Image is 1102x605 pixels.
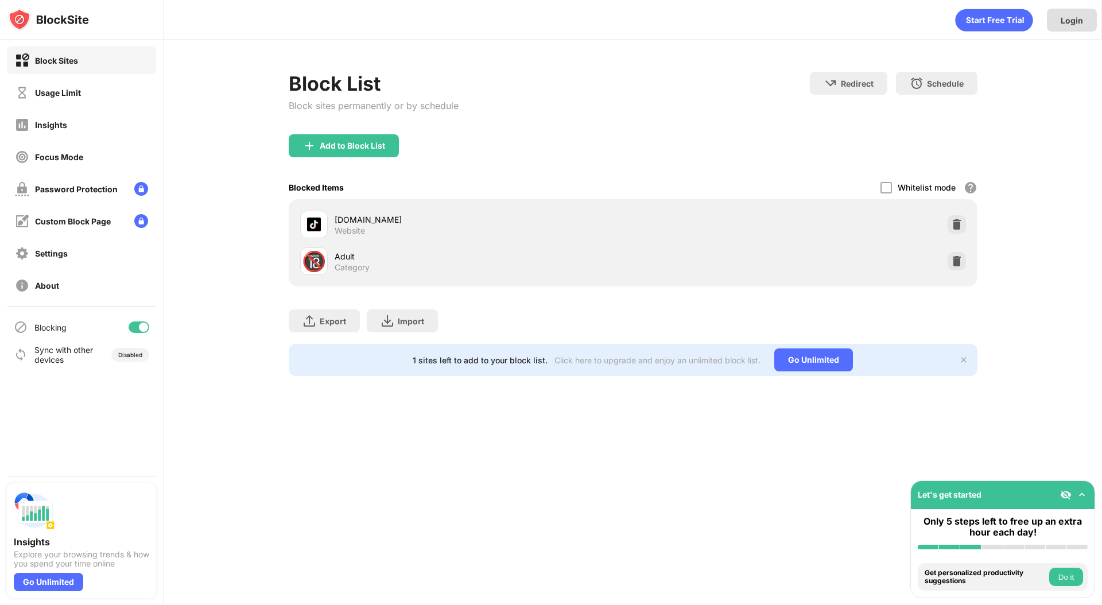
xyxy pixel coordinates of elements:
div: Explore your browsing trends & how you spend your time online [14,550,149,568]
div: Insights [14,536,149,548]
div: Only 5 steps left to free up an extra hour each day! [918,516,1088,538]
div: Redirect [841,79,874,88]
img: focus-off.svg [15,150,29,164]
div: Schedule [927,79,964,88]
img: logo-blocksite.svg [8,8,89,31]
div: Add to Block List [320,141,385,150]
div: Sync with other devices [34,345,94,364]
div: Click here to upgrade and enjoy an unlimited block list. [554,355,760,365]
div: Login [1061,15,1083,25]
div: Import [398,316,424,326]
div: Go Unlimited [774,348,853,371]
div: Let's get started [918,490,981,499]
img: customize-block-page-off.svg [15,214,29,228]
div: Blocked Items [289,183,344,192]
div: Website [335,226,365,236]
div: Settings [35,249,68,258]
img: password-protection-off.svg [15,182,29,196]
img: push-insights.svg [14,490,55,532]
div: Insights [35,120,67,130]
div: Export [320,316,346,326]
div: Block sites permanently or by schedule [289,100,459,111]
img: lock-menu.svg [134,214,148,228]
div: Blocking [34,323,67,332]
img: eye-not-visible.svg [1060,489,1072,501]
div: Go Unlimited [14,573,83,591]
div: Custom Block Page [35,216,111,226]
div: Disabled [118,351,142,358]
div: Whitelist mode [898,183,956,192]
div: Block Sites [35,56,78,65]
img: settings-off.svg [15,246,29,261]
img: lock-menu.svg [134,182,148,196]
img: about-off.svg [15,278,29,293]
img: x-button.svg [959,355,968,364]
img: favicons [307,218,321,231]
div: Adult [335,250,633,262]
div: About [35,281,59,290]
div: Category [335,262,370,273]
div: [DOMAIN_NAME] [335,214,633,226]
img: blocking-icon.svg [14,320,28,334]
div: Usage Limit [35,88,81,98]
div: animation [955,9,1033,32]
div: Block List [289,72,459,95]
img: insights-off.svg [15,118,29,132]
div: Focus Mode [35,152,83,162]
img: sync-icon.svg [14,348,28,362]
div: 1 sites left to add to your block list. [413,355,548,365]
img: time-usage-off.svg [15,86,29,100]
div: 🔞 [302,250,326,273]
button: Do it [1049,568,1083,586]
div: Password Protection [35,184,118,194]
img: block-on.svg [15,53,29,68]
div: Get personalized productivity suggestions [925,569,1046,585]
img: omni-setup-toggle.svg [1076,489,1088,501]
